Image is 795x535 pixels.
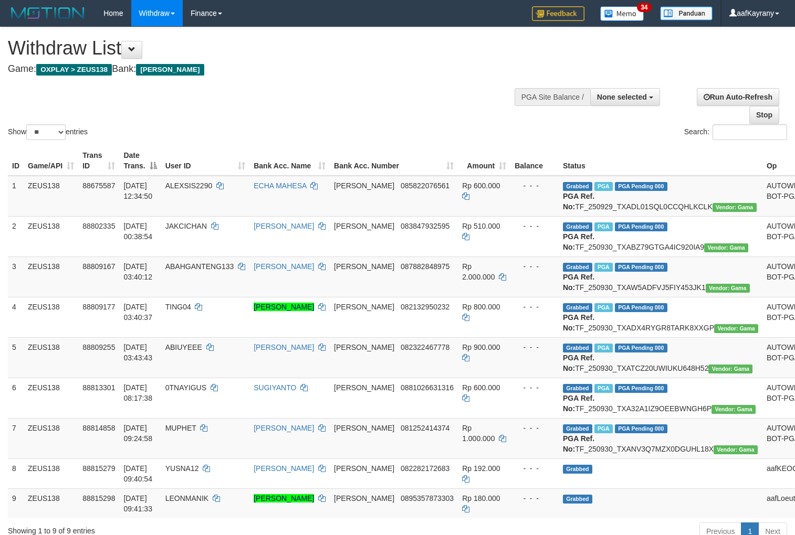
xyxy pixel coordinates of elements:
span: Marked by aafpengsreynich [594,182,613,191]
span: PGA Pending [615,424,667,433]
span: Rp 180.000 [462,494,500,502]
td: TF_250930_TXABZ79GTGA4IC920IA9 [559,216,762,256]
td: TF_250930_TXATCZ20UWIUKU648H52 [559,337,762,378]
a: [PERSON_NAME] [254,424,314,432]
button: None selected [590,88,660,106]
th: ID [8,146,24,176]
td: TF_250930_TXAW5ADFVJ5FIY453JK1 [559,256,762,297]
a: [PERSON_NAME] [254,464,314,473]
td: ZEUS138 [24,216,78,256]
div: - - - [515,302,555,312]
b: PGA Ref. No: [563,354,594,372]
div: - - - [515,342,555,352]
span: [DATE] 09:40:54 [123,464,152,483]
span: 88813301 [82,383,115,392]
a: Run Auto-Refresh [697,88,779,106]
th: User ID: activate to sort column ascending [161,146,250,176]
span: Marked by aafpengsreynich [594,424,613,433]
span: Marked by aaftanly [594,344,613,352]
span: [DATE] 08:17:38 [123,383,152,402]
th: Bank Acc. Number: activate to sort column ascending [330,146,458,176]
span: Vendor URL: https://trx31.1velocity.biz [706,284,750,293]
b: PGA Ref. No: [563,394,594,413]
th: Status [559,146,762,176]
span: Grabbed [563,263,592,272]
span: ALEXSIS2290 [165,181,213,190]
td: 1 [8,176,24,217]
b: PGA Ref. No: [563,192,594,211]
span: YUSNA12 [165,464,199,473]
span: Grabbed [563,222,592,231]
div: - - - [515,221,555,231]
td: 6 [8,378,24,418]
span: Vendor URL: https://trx31.1velocity.biz [708,365,752,373]
div: PGA Site Balance / [515,88,590,106]
td: 8 [8,458,24,488]
span: TING04 [165,303,191,311]
span: 88815298 [82,494,115,502]
span: 0TNAYIGUS [165,383,206,392]
span: 88809177 [82,303,115,311]
span: 88815279 [82,464,115,473]
span: Grabbed [563,344,592,352]
span: [PERSON_NAME] [334,424,394,432]
th: Bank Acc. Name: activate to sort column ascending [249,146,330,176]
span: Rp 900.000 [462,343,500,351]
span: PGA Pending [615,344,667,352]
span: JAKCICHAN [165,222,207,230]
span: Rp 800.000 [462,303,500,311]
span: Rp 510.000 [462,222,500,230]
div: - - - [515,180,555,191]
span: [DATE] 09:41:33 [123,494,152,513]
td: ZEUS138 [24,337,78,378]
td: 3 [8,256,24,297]
div: - - - [515,463,555,474]
span: [DATE] 12:34:50 [123,181,152,200]
span: Vendor URL: https://trx31.1velocity.biz [714,445,758,454]
span: [PERSON_NAME] [334,494,394,502]
span: [PERSON_NAME] [334,303,394,311]
span: Rp 192.000 [462,464,500,473]
span: Rp 600.000 [462,383,500,392]
span: [DATE] 03:40:37 [123,303,152,322]
span: [DATE] 03:43:43 [123,343,152,362]
td: 7 [8,418,24,458]
span: [PERSON_NAME] [334,222,394,230]
span: Grabbed [563,303,592,312]
th: Game/API: activate to sort column ascending [24,146,78,176]
span: Vendor URL: https://trx31.1velocity.biz [704,243,748,252]
span: [PERSON_NAME] [334,343,394,351]
span: OXPLAY > ZEUS138 [36,64,112,76]
th: Date Trans.: activate to sort column descending [119,146,161,176]
b: PGA Ref. No: [563,313,594,332]
td: 4 [8,297,24,337]
div: - - - [515,382,555,393]
span: 88814858 [82,424,115,432]
a: [PERSON_NAME] [254,222,314,230]
a: [PERSON_NAME] [254,494,314,502]
span: Vendor URL: https://trx31.1velocity.biz [714,324,758,333]
span: Rp 1.000.000 [462,424,495,443]
span: MUPHET [165,424,196,432]
td: 2 [8,216,24,256]
span: Marked by aaftanly [594,303,613,312]
span: Copy 0895357873303 to clipboard [401,494,454,502]
span: [PERSON_NAME] [334,464,394,473]
span: Copy 085822076561 to clipboard [401,181,449,190]
span: Rp 600.000 [462,181,500,190]
span: ABIUYEEE [165,343,202,351]
span: PGA Pending [615,384,667,393]
img: Feedback.jpg [532,6,584,21]
b: PGA Ref. No: [563,434,594,453]
span: [PERSON_NAME] [334,181,394,190]
a: SUGIYANTO [254,383,296,392]
span: 88802335 [82,222,115,230]
span: Copy 082322467778 to clipboard [401,343,449,351]
b: PGA Ref. No: [563,273,594,292]
span: Copy 082282172683 to clipboard [401,464,449,473]
span: Grabbed [563,495,592,504]
span: 34 [637,3,651,12]
b: PGA Ref. No: [563,232,594,251]
span: [PERSON_NAME] [136,64,204,76]
td: 9 [8,488,24,518]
